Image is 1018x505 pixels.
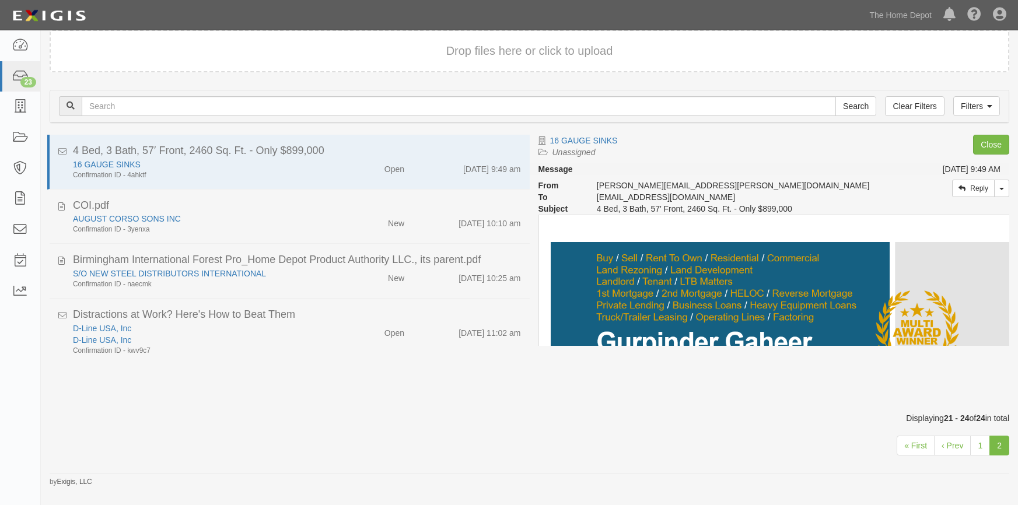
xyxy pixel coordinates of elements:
[73,346,327,356] div: Confirmation ID - kwv9c7
[73,225,327,234] div: Confirmation ID - 3yenxa
[538,164,573,174] strong: Message
[459,322,520,339] div: [DATE] 11:02 am
[952,180,995,197] a: Reply
[976,413,985,423] b: 24
[73,335,131,345] a: D-Line USA, Inc
[588,180,881,191] div: [PERSON_NAME][EMAIL_ADDRESS][PERSON_NAME][DOMAIN_NAME]
[388,268,404,284] div: New
[20,77,36,87] div: 23
[463,159,521,175] div: [DATE] 9:49 am
[459,268,520,284] div: [DATE] 10:25 am
[552,148,596,157] a: Unassigned
[967,8,981,22] i: Help Center - Complianz
[885,96,944,116] a: Clear Filters
[973,135,1009,155] a: Close
[530,203,588,215] strong: Subject
[50,477,92,487] small: by
[73,307,521,322] div: Distractions at Work? Here's How to Beat Them
[82,96,836,116] input: Search
[384,322,404,339] div: Open
[9,5,89,26] img: logo-5460c22ac91f19d4615b14bd174203de0afe785f0fc80cf4dbbc73dc1793850b.png
[73,269,266,278] a: S/O NEW STEEL DISTRIBUTORS INTERNATIONAL
[588,191,881,203] div: party-nhffar@sbainsurance.homedepot.com
[863,3,937,27] a: The Home Depot
[588,203,881,215] div: 4 Bed, 3 Bath, 57′ Front, 2460 Sq. Ft. - Only $899,000
[41,412,1018,424] div: Displaying of in total
[57,478,92,486] a: Exigis, LLC
[530,191,588,203] strong: To
[530,180,588,191] strong: From
[943,163,1000,175] div: [DATE] 9:49 AM
[384,159,404,175] div: Open
[934,436,971,455] a: ‹ Prev
[388,213,404,229] div: New
[459,213,520,229] div: [DATE] 10:10 am
[550,136,618,145] a: 16 GAUGE SINKS
[446,43,613,59] button: Drop files here or click to upload
[970,436,990,455] a: 1
[73,268,327,279] div: S/O NEW STEEL DISTRIBUTORS INTERNATIONAL
[73,213,327,225] div: AUGUST CORSO SONS INC
[73,253,521,268] div: Birmingham International Forest Pro_Home Depot Product Authority LLC., its parent.pdf
[73,198,521,213] div: COI.pdf
[73,214,181,223] a: AUGUST CORSO SONS INC
[953,96,1000,116] a: Filters
[897,436,935,455] a: « First
[944,413,970,423] b: 21 - 24
[73,143,521,159] div: 4 Bed, 3 Bath, 57′ Front, 2460 Sq. Ft. - Only $899,000
[73,160,141,169] a: 16 GAUGE SINKS
[73,279,327,289] div: Confirmation ID - naecmk
[73,324,131,333] a: D-Line USA, Inc
[989,436,1009,455] a: 2
[73,170,327,180] div: Confirmation ID - 4ahktf
[835,96,876,116] input: Search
